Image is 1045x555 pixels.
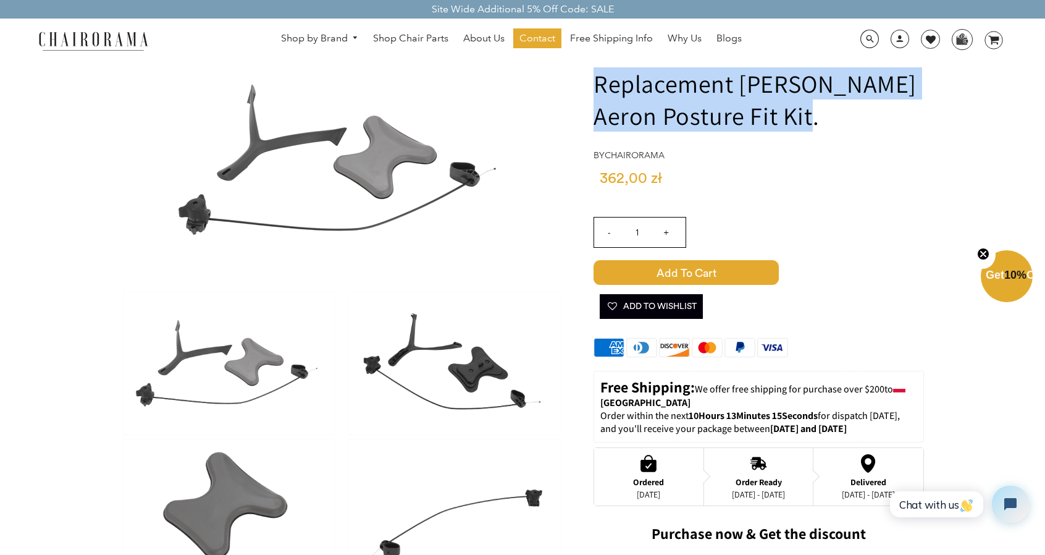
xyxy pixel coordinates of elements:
[716,32,742,45] span: Blogs
[594,260,924,285] button: Add to Cart
[157,36,527,284] img: Replacement Herman Miller Aeron Posture Fit Kit. - chairorama
[876,475,1039,533] iframe: Tidio Chat
[600,170,668,188] span: 362,00 zł
[1004,269,1026,281] span: 10%
[986,269,1043,281] span: Get Off
[600,396,690,409] strong: [GEOGRAPHIC_DATA]
[661,28,708,48] a: Why Us
[668,32,702,45] span: Why Us
[31,30,155,51] img: chairorama
[564,28,659,48] a: Free Shipping Info
[519,32,555,45] span: Contact
[710,28,748,48] a: Blogs
[600,378,917,410] p: to
[600,294,703,319] button: Add To Wishlist
[600,377,695,397] strong: Free Shipping:
[952,30,972,48] img: WhatsApp_Image_2024-07-12_at_16.23.01.webp
[594,150,924,161] h4: by
[594,260,779,285] span: Add to Cart
[971,240,996,269] button: Close teaser
[605,150,665,161] a: chairorama
[367,28,455,48] a: Shop Chair Parts
[594,67,924,132] h1: Replacement [PERSON_NAME] Aeron Posture Fit Kit.
[600,410,917,436] p: Order within the next for dispatch [DATE], and you'll receive your package between
[770,422,847,435] strong: [DATE] and [DATE]
[633,477,664,487] div: Ordered
[124,292,335,434] img: Replacement Herman Miller Aeron Posture Fit Kit. - chairorama
[157,153,527,166] a: Replacement Herman Miller Aeron Posture Fit Kit. - chairorama
[981,252,1033,303] div: Get10%OffClose teaser
[275,29,365,48] a: Shop by Brand
[633,489,664,499] div: [DATE]
[606,294,697,319] span: Add To Wishlist
[689,409,818,422] span: 10Hours 13Minutes 15Seconds
[594,525,924,549] h2: Purchase now & Get the discount
[651,218,681,247] input: +
[842,489,895,499] div: [DATE] - [DATE]
[842,477,895,487] div: Delivered
[463,32,505,45] span: About Us
[457,28,511,48] a: About Us
[695,383,884,396] span: We offer free shipping for purchase over $200
[208,28,815,51] nav: DesktopNavigation
[373,32,448,45] span: Shop Chair Parts
[732,489,785,499] div: [DATE] - [DATE]
[594,218,624,247] input: -
[732,477,785,487] div: Order Ready
[348,292,560,434] img: Replacement Herman Miller Aeron Posture Fit Kit. - chairorama
[570,32,653,45] span: Free Shipping Info
[513,28,561,48] a: Contact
